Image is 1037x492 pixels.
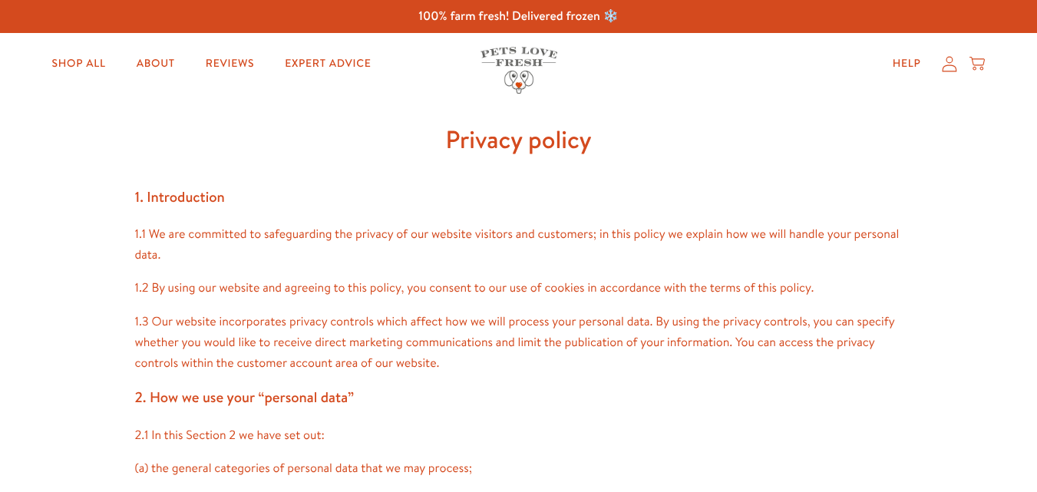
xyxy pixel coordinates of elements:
[135,187,225,207] b: 1. Introduction
[135,224,903,266] p: 1.1 We are committed to safeguarding the privacy of our website visitors and customers; in this p...
[272,48,383,79] a: Expert Advice
[135,119,903,160] h1: Privacy policy
[481,47,557,94] img: Pets Love Fresh
[135,278,903,299] p: 1.2 By using our website and agreeing to this policy, you consent to our use of cookies in accord...
[193,48,266,79] a: Reviews
[135,458,903,479] p: (a) the general categories of personal data that we may process;
[880,48,933,79] a: Help
[135,312,903,375] p: 1.3 Our website incorporates privacy controls which affect how we will process your personal data...
[135,388,355,408] b: 2. How we use your “personal data”
[40,48,118,79] a: Shop All
[135,425,903,446] p: 2.1 In this Section 2 we have set out:
[124,48,187,79] a: About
